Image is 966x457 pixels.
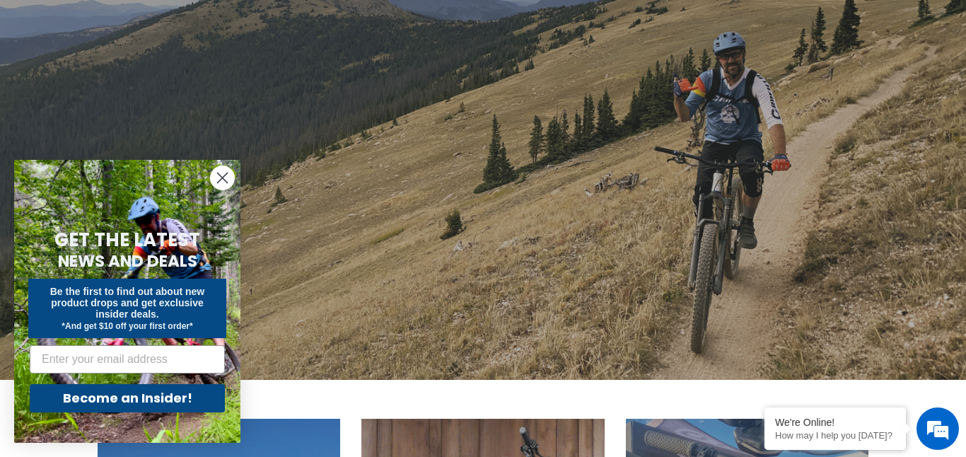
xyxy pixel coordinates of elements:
[45,71,81,106] img: d_696896380_company_1647369064580_696896380
[54,227,200,253] span: GET THE LATEST
[210,166,235,190] button: Close dialog
[775,430,895,441] p: How may I help you today?
[50,286,205,320] span: Be the first to find out about new product drops and get exclusive insider deals.
[16,78,37,99] div: Navigation go back
[62,321,192,331] span: *And get $10 off your first order*
[58,250,197,272] span: NEWS AND DEALS
[232,7,266,41] div: Minimize live chat window
[30,384,225,412] button: Become an Insider!
[30,345,225,374] input: Enter your email address
[82,138,195,281] span: We're online!
[95,79,259,98] div: Chat with us now
[775,417,895,428] div: We're Online!
[7,306,269,355] textarea: Type your message and hit 'Enter'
